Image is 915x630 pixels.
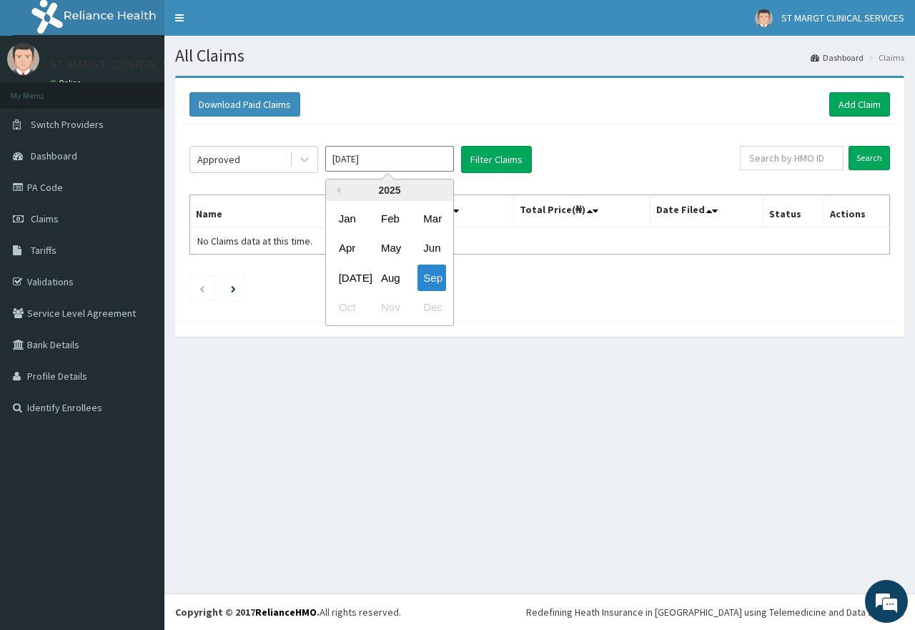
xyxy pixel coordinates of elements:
a: Add Claim [829,92,890,117]
a: Previous page [199,282,205,295]
span: ST MARGT CLINICAL SERVICES [781,11,904,24]
th: Total Price(₦) [513,195,650,228]
div: Choose February 2025 [375,205,404,232]
input: Search [849,146,890,170]
p: ST MARGT CLINICAL SERVICES [50,58,214,71]
img: d_794563401_company_1708531726252_794563401 [26,72,58,107]
button: Download Paid Claims [189,92,300,117]
button: Filter Claims [461,146,532,173]
div: Choose September 2025 [417,265,446,291]
a: Online [50,78,84,88]
div: Minimize live chat window [234,7,269,41]
th: Date Filed [650,195,763,228]
div: Choose January 2025 [333,205,362,232]
img: User Image [755,9,773,27]
th: Status [763,195,823,228]
span: Claims [31,212,59,225]
div: month 2025-09 [326,204,453,323]
div: 2025 [326,179,453,201]
strong: Copyright © 2017 . [175,606,320,619]
div: Choose June 2025 [417,235,446,262]
div: Choose April 2025 [333,235,362,262]
span: No Claims data at this time. [197,235,312,247]
h1: All Claims [175,46,904,65]
a: Dashboard [811,51,864,64]
div: Choose July 2025 [333,265,362,291]
input: Select Month and Year [325,146,454,172]
th: Actions [823,195,889,228]
div: Approved [197,152,240,167]
div: Choose March 2025 [417,205,446,232]
span: Dashboard [31,149,77,162]
footer: All rights reserved. [164,594,915,630]
a: RelianceHMO [255,606,317,619]
img: User Image [7,43,39,75]
div: Choose August 2025 [375,265,404,291]
span: Tariffs [31,244,56,257]
div: Redefining Heath Insurance in [GEOGRAPHIC_DATA] using Telemedicine and Data Science! [526,605,904,619]
div: Choose May 2025 [375,235,404,262]
textarea: Type your message and hit 'Enter' [7,390,272,440]
button: Previous Year [333,187,340,194]
span: Switch Providers [31,118,104,131]
li: Claims [865,51,904,64]
div: Chat with us now [74,80,240,99]
span: We're online! [83,180,197,325]
input: Search by HMO ID [740,146,844,170]
a: Next page [231,282,236,295]
th: Name [190,195,367,228]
